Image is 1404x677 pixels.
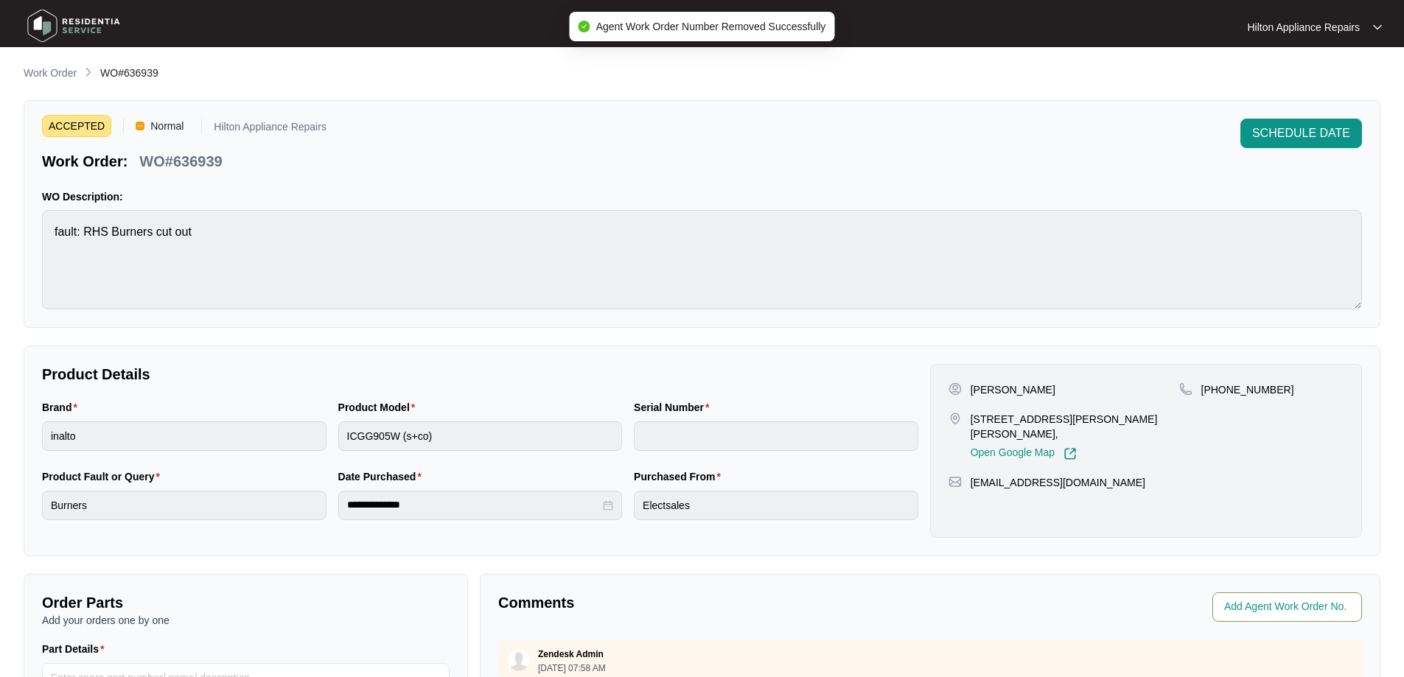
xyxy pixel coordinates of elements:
input: Date Purchased [347,497,601,513]
p: [EMAIL_ADDRESS][DOMAIN_NAME] [971,475,1145,490]
span: WO#636939 [100,67,158,79]
img: map-pin [949,412,962,425]
label: Product Model [338,400,422,415]
img: dropdown arrow [1373,24,1382,31]
label: Serial Number [634,400,715,415]
img: user-pin [949,382,962,396]
span: ACCEPTED [42,115,111,137]
p: WO#636939 [139,151,222,172]
span: SCHEDULE DATE [1252,124,1350,142]
p: Work Order [24,66,77,80]
p: Work Order: [42,151,128,172]
img: Link-External [1064,447,1077,460]
input: Serial Number [634,421,918,451]
a: Open Google Map [971,447,1077,460]
img: chevron-right [83,66,94,78]
span: check-circle [579,21,590,32]
img: map-pin [949,475,962,488]
img: Vercel Logo [136,122,144,130]
input: Product Model [338,421,623,451]
label: Brand [42,400,83,415]
p: Add your orders one by one [42,613,450,628]
p: [DATE] 07:58 AM [538,664,606,673]
span: Agent Work Order Number Removed Successfully [596,21,826,32]
input: Purchased From [634,491,918,520]
a: Work Order [21,66,80,82]
img: user.svg [508,649,530,671]
p: Order Parts [42,592,450,613]
input: Add Agent Work Order No. [1224,598,1353,616]
label: Product Fault or Query [42,469,166,484]
button: SCHEDULE DATE [1240,119,1362,148]
p: Hilton Appliance Repairs [1247,20,1360,35]
span: Normal [144,115,189,137]
p: [PERSON_NAME] [971,382,1055,397]
p: Comments [498,592,920,613]
label: Purchased From [634,469,727,484]
p: Zendesk Admin [538,648,604,660]
img: residentia service logo [22,4,125,48]
p: [PHONE_NUMBER] [1201,382,1294,397]
input: Brand [42,421,326,451]
label: Part Details [42,642,111,656]
input: Product Fault or Query [42,491,326,520]
p: [STREET_ADDRESS][PERSON_NAME][PERSON_NAME], [971,412,1179,441]
p: WO Description: [42,189,1362,204]
textarea: fault: RHS Burners cut out [42,210,1362,309]
label: Date Purchased [338,469,427,484]
img: map-pin [1179,382,1192,396]
p: Product Details [42,364,918,385]
p: Hilton Appliance Repairs [214,122,326,137]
